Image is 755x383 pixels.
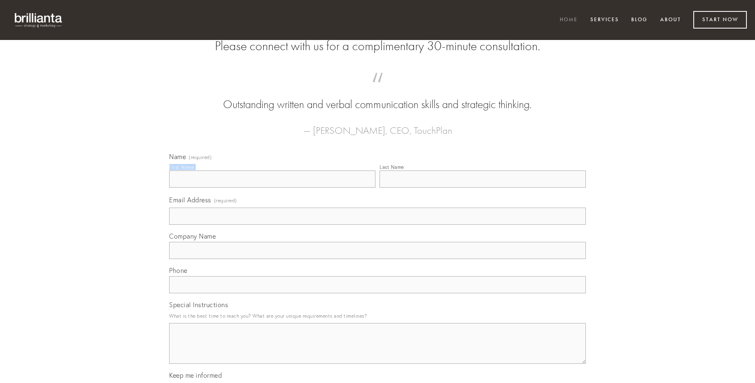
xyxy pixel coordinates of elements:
[169,232,216,240] span: Company Name
[169,301,228,309] span: Special Instructions
[585,13,624,27] a: Services
[8,8,69,32] img: brillianta - research, strategy, marketing
[182,81,573,97] span: “
[169,266,188,275] span: Phone
[169,164,194,170] div: First Name
[169,371,222,379] span: Keep me informed
[189,155,212,160] span: (required)
[214,195,237,206] span: (required)
[169,196,211,204] span: Email Address
[655,13,686,27] a: About
[626,13,653,27] a: Blog
[182,113,573,139] figcaption: — [PERSON_NAME], CEO, TouchPlan
[169,310,586,321] p: What is the best time to reach you? What are your unique requirements and timelines?
[693,11,747,29] a: Start Now
[169,153,186,161] span: Name
[554,13,583,27] a: Home
[182,81,573,113] blockquote: Outstanding written and verbal communication skills and strategic thinking.
[169,38,586,54] h2: Please connect with us for a complimentary 30-minute consultation.
[380,164,404,170] div: Last Name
